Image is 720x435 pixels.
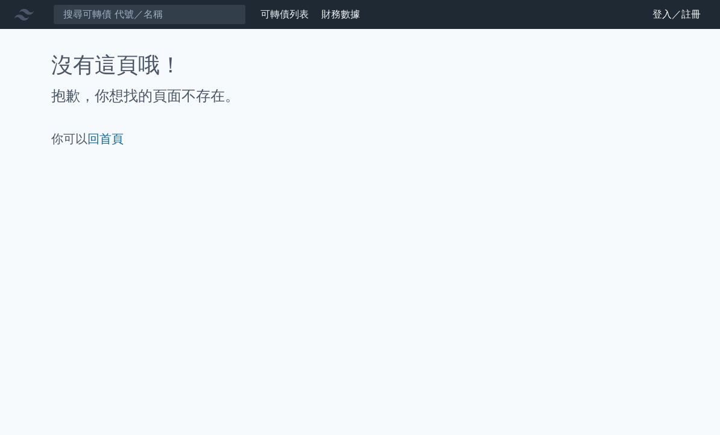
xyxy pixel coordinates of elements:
[51,87,669,106] h2: 抱歉，你想找的頁面不存在。
[51,130,669,147] p: 你可以
[53,4,246,25] input: 搜尋可轉債 代號／名稱
[643,5,710,24] a: 登入／註冊
[87,132,124,146] a: 回首頁
[321,8,360,20] a: 財務數據
[51,53,669,77] h1: 沒有這頁哦！
[261,8,309,20] a: 可轉債列表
